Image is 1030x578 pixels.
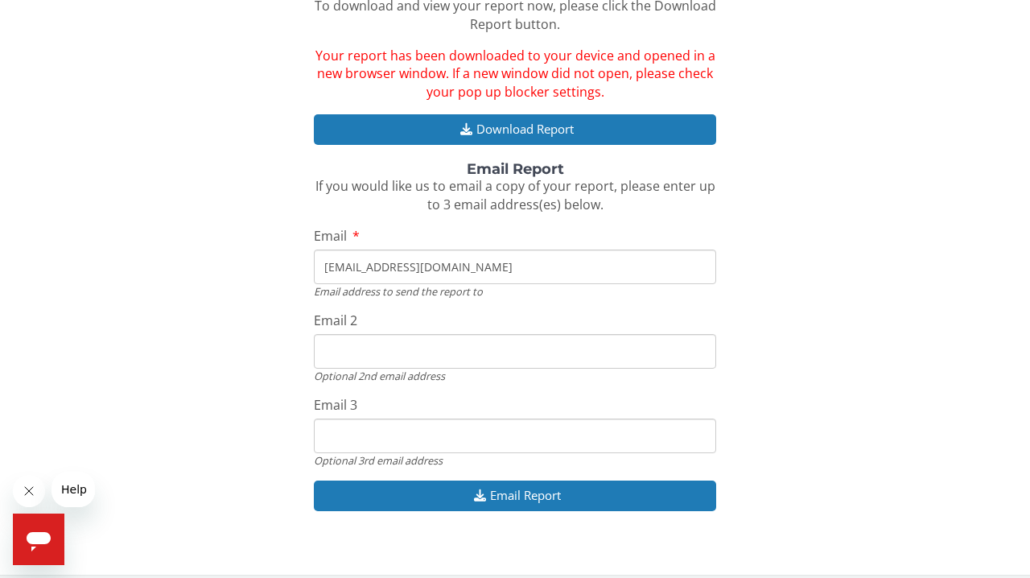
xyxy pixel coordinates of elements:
[314,312,357,329] span: Email 2
[51,472,95,507] iframe: Message from company
[314,284,716,299] div: Email address to send the report to
[314,453,716,468] div: Optional 3rd email address
[315,47,715,101] span: Your report has been downloaded to your device and opened in a new browser window. If a new windo...
[314,227,347,245] span: Email
[13,475,45,507] iframe: Close message
[13,514,64,565] iframe: Button to launch messaging window
[314,481,716,510] button: Email Report
[314,114,716,144] button: Download Report
[314,396,357,414] span: Email 3
[467,160,564,178] strong: Email Report
[314,369,716,383] div: Optional 2nd email address
[315,177,715,213] span: If you would like us to email a copy of your report, please enter up to 3 email address(es) below.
